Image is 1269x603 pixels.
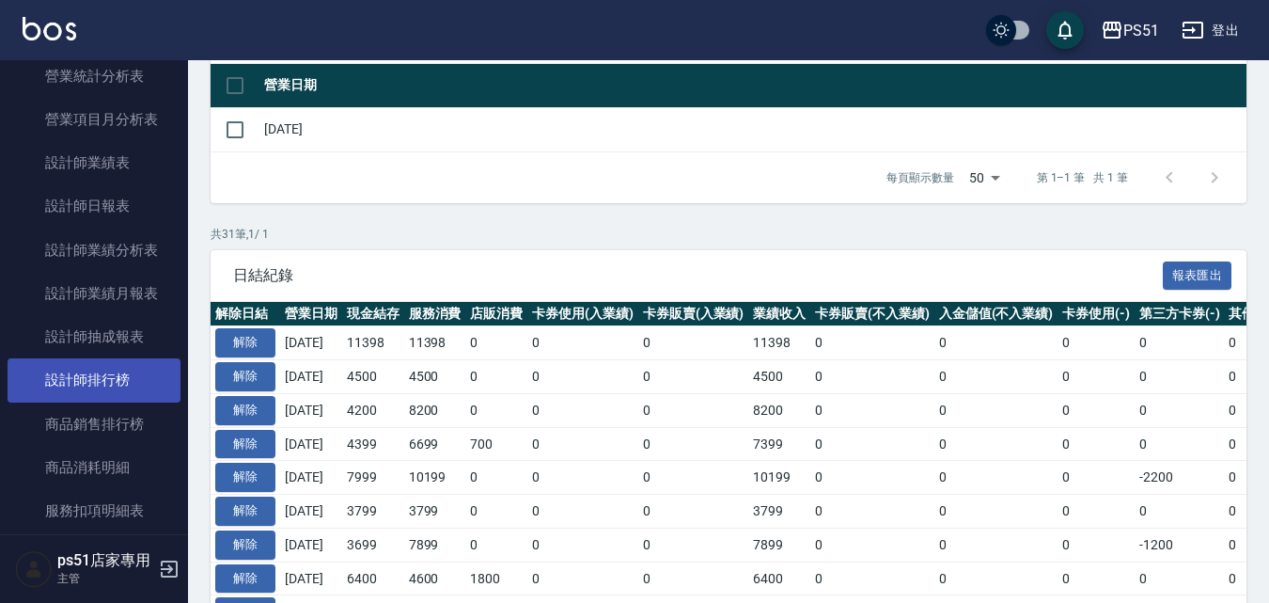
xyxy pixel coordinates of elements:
[748,495,810,529] td: 3799
[810,562,934,595] td: 0
[527,302,638,326] th: 卡券使用(入業績)
[934,360,1058,394] td: 0
[404,393,466,427] td: 8200
[1057,326,1135,360] td: 0
[215,430,275,459] button: 解除
[23,17,76,40] img: Logo
[934,562,1058,595] td: 0
[527,427,638,461] td: 0
[342,495,404,529] td: 3799
[1057,427,1135,461] td: 0
[465,302,527,326] th: 店販消費
[465,461,527,495] td: 0
[1057,562,1135,595] td: 0
[886,169,954,186] p: 每頁顯示數量
[748,461,810,495] td: 10199
[934,393,1058,427] td: 0
[404,528,466,562] td: 7899
[342,562,404,595] td: 6400
[638,495,749,529] td: 0
[810,302,934,326] th: 卡券販賣(不入業績)
[527,360,638,394] td: 0
[748,393,810,427] td: 8200
[638,326,749,360] td: 0
[280,360,342,394] td: [DATE]
[8,489,180,532] a: 服務扣項明細表
[8,141,180,184] a: 設計師業績表
[1057,461,1135,495] td: 0
[810,461,934,495] td: 0
[748,427,810,461] td: 7399
[748,528,810,562] td: 7899
[211,302,280,326] th: 解除日結
[280,528,342,562] td: [DATE]
[1135,360,1225,394] td: 0
[638,461,749,495] td: 0
[934,528,1058,562] td: 0
[8,403,180,446] a: 商品銷售排行榜
[638,562,749,595] td: 0
[1135,393,1225,427] td: 0
[465,528,527,562] td: 0
[1135,326,1225,360] td: 0
[934,302,1058,326] th: 入金儲值(不入業績)
[1174,13,1246,48] button: 登出
[8,272,180,315] a: 設計師業績月報表
[527,393,638,427] td: 0
[342,461,404,495] td: 7999
[211,226,1246,243] p: 共 31 筆, 1 / 1
[1057,528,1135,562] td: 0
[1135,302,1225,326] th: 第三方卡券(-)
[1135,461,1225,495] td: -2200
[1135,495,1225,529] td: 0
[280,562,342,595] td: [DATE]
[1135,562,1225,595] td: 0
[527,562,638,595] td: 0
[280,495,342,529] td: [DATE]
[1046,11,1084,49] button: save
[8,184,180,228] a: 設計師日報表
[1057,495,1135,529] td: 0
[638,360,749,394] td: 0
[404,562,466,595] td: 4600
[1163,262,1232,291] button: 報表匯出
[934,495,1058,529] td: 0
[638,302,749,326] th: 卡券販賣(入業績)
[1123,19,1159,42] div: PS51
[8,315,180,358] a: 設計師抽成報表
[215,564,275,594] button: 解除
[57,551,153,570] h5: ps51店家專用
[810,393,934,427] td: 0
[465,562,527,595] td: 1800
[748,360,810,394] td: 4500
[8,446,180,489] a: 商品消耗明細
[962,152,1007,203] div: 50
[810,495,934,529] td: 0
[215,463,275,492] button: 解除
[280,326,342,360] td: [DATE]
[810,360,934,394] td: 0
[1057,393,1135,427] td: 0
[748,326,810,360] td: 11398
[465,495,527,529] td: 0
[233,266,1163,285] span: 日結紀錄
[810,326,934,360] td: 0
[404,360,466,394] td: 4500
[404,326,466,360] td: 11398
[1057,360,1135,394] td: 0
[342,528,404,562] td: 3699
[15,550,53,588] img: Person
[527,495,638,529] td: 0
[638,427,749,461] td: 0
[934,427,1058,461] td: 0
[215,328,275,357] button: 解除
[342,427,404,461] td: 4399
[465,360,527,394] td: 0
[1037,169,1128,186] p: 第 1–1 筆 共 1 筆
[1135,427,1225,461] td: 0
[748,562,810,595] td: 6400
[342,393,404,427] td: 4200
[259,64,1246,108] th: 營業日期
[810,427,934,461] td: 0
[465,427,527,461] td: 700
